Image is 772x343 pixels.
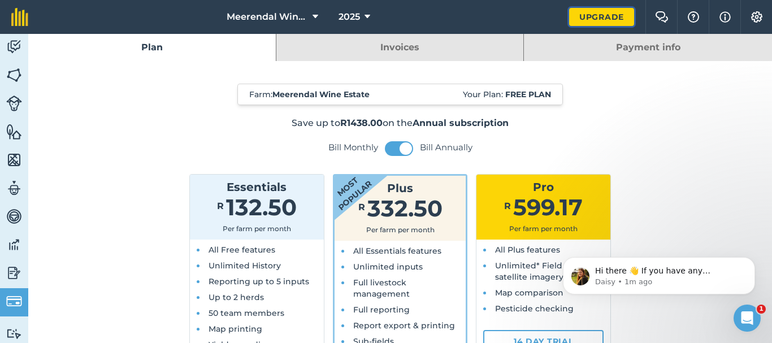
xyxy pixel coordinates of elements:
span: Essentials [227,180,287,194]
span: R [217,201,224,211]
span: Farm : [249,89,370,100]
strong: Meerendal Wine Estate [272,89,370,99]
span: Plus [387,181,413,195]
span: Full livestock management [353,277,410,299]
span: 1 [757,305,766,314]
img: svg+xml;base64,PHN2ZyB4bWxucz0iaHR0cDovL3d3dy53My5vcmcvMjAwMC9zdmciIHdpZHRoPSI1NiIgaGVpZ2h0PSI2MC... [6,67,22,84]
span: Pro [533,180,554,194]
strong: Annual subscription [413,118,509,128]
span: Up to 2 herds [209,292,264,302]
p: Save up to on the [112,116,688,130]
img: svg+xml;base64,PD94bWwgdmVyc2lvbj0iMS4wIiBlbmNvZGluZz0idXRmLTgiPz4KPCEtLSBHZW5lcmF0b3I6IEFkb2JlIE... [6,293,22,309]
span: Full reporting [353,305,410,315]
img: Two speech bubbles overlapping with the left bubble in the forefront [655,11,669,23]
span: 599.17 [513,193,583,221]
img: svg+xml;base64,PD94bWwgdmVyc2lvbj0iMS4wIiBlbmNvZGluZz0idXRmLTgiPz4KPCEtLSBHZW5lcmF0b3I6IEFkb2JlIE... [6,95,22,111]
img: svg+xml;base64,PD94bWwgdmVyc2lvbj0iMS4wIiBlbmNvZGluZz0idXRmLTgiPz4KPCEtLSBHZW5lcmF0b3I6IEFkb2JlIE... [6,180,22,197]
strong: Free plan [505,89,551,99]
img: svg+xml;base64,PD94bWwgdmVyc2lvbj0iMS4wIiBlbmNvZGluZz0idXRmLTgiPz4KPCEtLSBHZW5lcmF0b3I6IEFkb2JlIE... [6,236,22,253]
label: Bill Monthly [328,142,378,153]
img: svg+xml;base64,PHN2ZyB4bWxucz0iaHR0cDovL3d3dy53My5vcmcvMjAwMC9zdmciIHdpZHRoPSI1NiIgaGVpZ2h0PSI2MC... [6,123,22,140]
a: Payment info [524,34,772,61]
span: Meerendal Wine Estate [227,10,308,24]
span: All Free features [209,245,275,255]
a: Plan [28,34,276,61]
strong: R1438.00 [340,118,383,128]
img: svg+xml;base64,PHN2ZyB4bWxucz0iaHR0cDovL3d3dy53My5vcmcvMjAwMC9zdmciIHdpZHRoPSI1NiIgaGVpZ2h0PSI2MC... [6,151,22,168]
strong: Most popular [301,143,393,229]
span: All Essentials features [353,246,441,256]
img: svg+xml;base64,PHN2ZyB4bWxucz0iaHR0cDovL3d3dy53My5vcmcvMjAwMC9zdmciIHdpZHRoPSIxNyIgaGVpZ2h0PSIxNy... [719,10,731,24]
img: svg+xml;base64,PD94bWwgdmVyc2lvbj0iMS4wIiBlbmNvZGluZz0idXRmLTgiPz4KPCEtLSBHZW5lcmF0b3I6IEFkb2JlIE... [6,328,22,339]
img: A cog icon [750,11,764,23]
span: Per farm per month [366,225,435,234]
a: Upgrade [569,8,634,26]
img: svg+xml;base64,PD94bWwgdmVyc2lvbj0iMS4wIiBlbmNvZGluZz0idXRmLTgiPz4KPCEtLSBHZW5lcmF0b3I6IEFkb2JlIE... [6,208,22,225]
span: Pesticide checking [495,303,574,314]
span: Per farm per month [223,224,291,233]
span: Map comparison [495,288,563,298]
span: 50 team members [209,308,284,318]
span: 132.50 [226,193,297,221]
span: R [504,201,511,211]
span: Per farm per month [509,224,578,233]
span: 332.50 [367,194,443,222]
span: Reporting up to 5 inputs [209,276,309,286]
img: fieldmargin Logo [11,8,28,26]
span: Unlimited History [209,260,281,271]
iframe: Intercom live chat [734,305,761,332]
span: R [358,202,365,212]
img: svg+xml;base64,PD94bWwgdmVyc2lvbj0iMS4wIiBlbmNvZGluZz0idXRmLTgiPz4KPCEtLSBHZW5lcmF0b3I6IEFkb2JlIE... [6,264,22,281]
span: Your Plan: [463,89,551,100]
label: Bill Annually [420,142,472,153]
span: Report export & printing [353,320,455,331]
iframe: Intercom notifications message [546,233,772,312]
span: Unlimited* Field Health satellite imagery analysis [495,260,597,282]
a: Invoices [276,34,524,61]
span: All Plus features [495,245,560,255]
img: A question mark icon [687,11,700,23]
span: Map printing [209,324,262,334]
img: svg+xml;base64,PD94bWwgdmVyc2lvbj0iMS4wIiBlbmNvZGluZz0idXRmLTgiPz4KPCEtLSBHZW5lcmF0b3I6IEFkb2JlIE... [6,38,22,55]
span: 2025 [339,10,360,24]
span: Unlimited inputs [353,262,423,272]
